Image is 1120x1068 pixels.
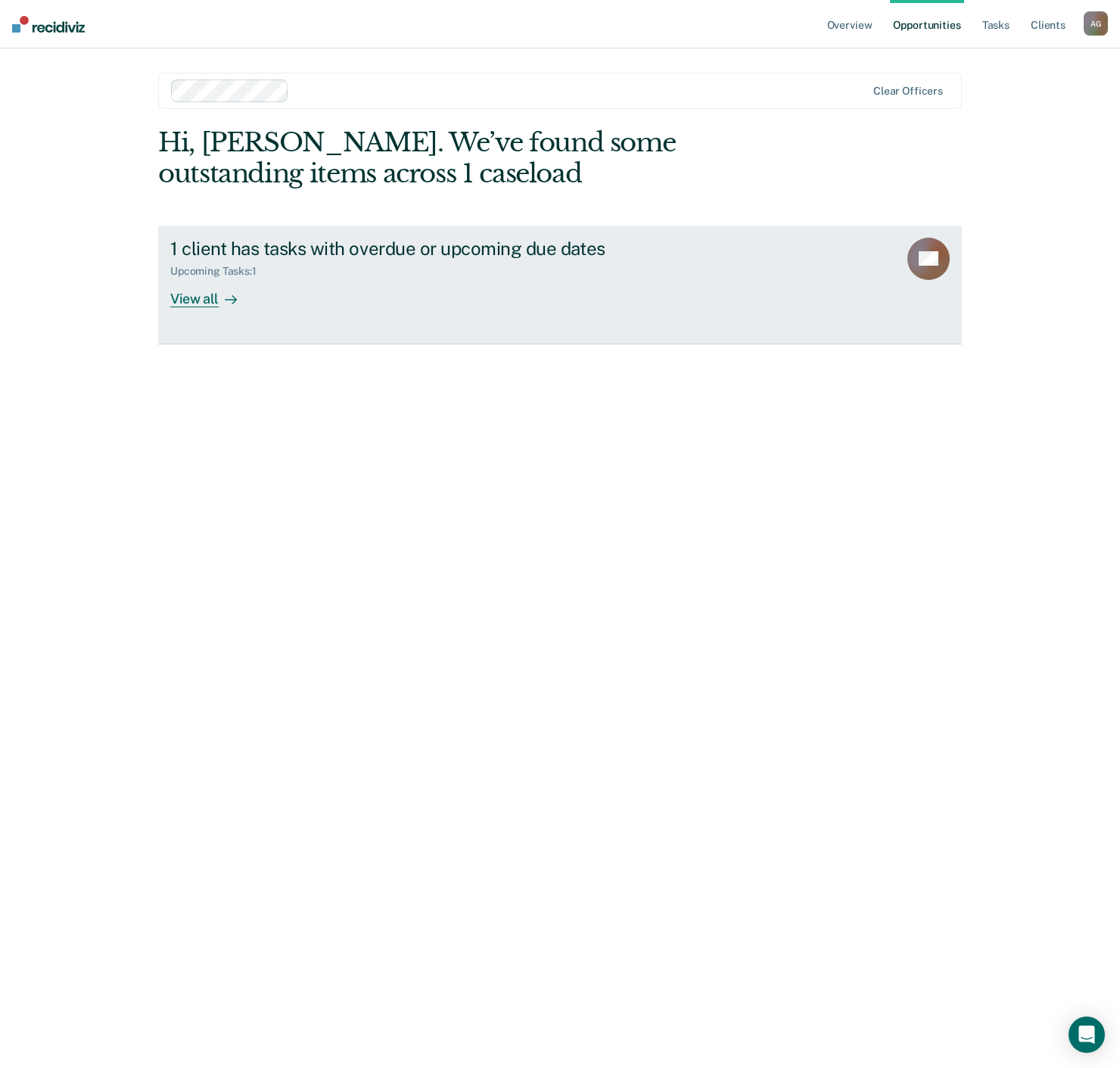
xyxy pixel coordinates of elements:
div: View all [170,278,255,307]
div: Clear officers [873,85,943,98]
div: Upcoming Tasks : 1 [170,265,269,278]
div: Hi, [PERSON_NAME]. We’ve found some outstanding items across 1 caseload [158,127,801,189]
button: AG [1084,11,1108,36]
img: Recidiviz [12,16,85,33]
div: A G [1084,11,1108,36]
a: 1 client has tasks with overdue or upcoming due datesUpcoming Tasks:1View all [158,226,962,344]
div: 1 client has tasks with overdue or upcoming due dates [170,238,702,260]
div: Open Intercom Messenger [1069,1017,1105,1053]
